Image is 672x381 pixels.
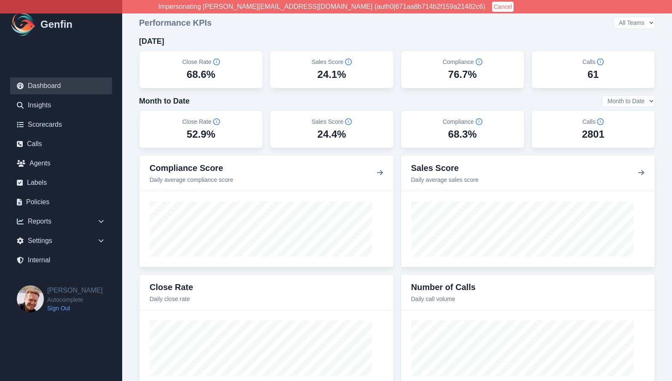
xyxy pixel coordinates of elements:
[411,176,479,184] p: Daily average sales score
[150,295,193,303] p: Daily close rate
[139,95,190,107] h4: Month to Date
[10,136,112,152] a: Calls
[597,59,604,65] span: Info
[588,68,599,81] div: 61
[492,2,514,12] button: Cancel
[182,117,220,126] h5: Close Rate
[182,58,220,66] h5: Close Rate
[47,304,103,312] a: Sign Out
[10,155,112,172] a: Agents
[10,11,37,38] img: Logo
[312,58,352,66] h5: Sales Score
[411,281,476,293] h3: Number of Calls
[10,232,112,249] div: Settings
[150,176,233,184] p: Daily average compliance score
[638,168,645,178] button: View details
[10,77,112,94] a: Dashboard
[17,285,44,312] img: Brian Dunagan
[187,128,215,141] div: 52.9%
[377,168,383,178] button: View details
[10,174,112,191] a: Labels
[10,213,112,230] div: Reports
[443,117,482,126] h5: Compliance
[213,118,220,125] span: Info
[40,18,72,31] h1: Genfin
[10,116,112,133] a: Scorecards
[597,118,604,125] span: Info
[47,296,103,304] span: Autocomplete
[312,117,352,126] h5: Sales Score
[10,97,112,114] a: Insights
[582,58,604,66] h5: Calls
[345,59,352,65] span: Info
[476,59,482,65] span: Info
[443,58,482,66] h5: Compliance
[411,162,479,174] h3: Sales Score
[139,35,164,47] h4: [DATE]
[10,252,112,269] a: Internal
[476,118,482,125] span: Info
[411,295,476,303] p: Daily call volume
[582,117,604,126] h5: Calls
[150,162,233,174] h3: Compliance Score
[187,68,215,81] div: 68.6%
[448,68,477,81] div: 76.7%
[317,68,346,81] div: 24.1%
[10,194,112,210] a: Policies
[582,128,604,141] div: 2801
[47,285,103,296] h2: [PERSON_NAME]
[345,118,352,125] span: Info
[448,128,477,141] div: 68.3%
[150,281,193,293] h3: Close Rate
[213,59,220,65] span: Info
[139,17,212,29] h3: Performance KPIs
[317,128,346,141] div: 24.4%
